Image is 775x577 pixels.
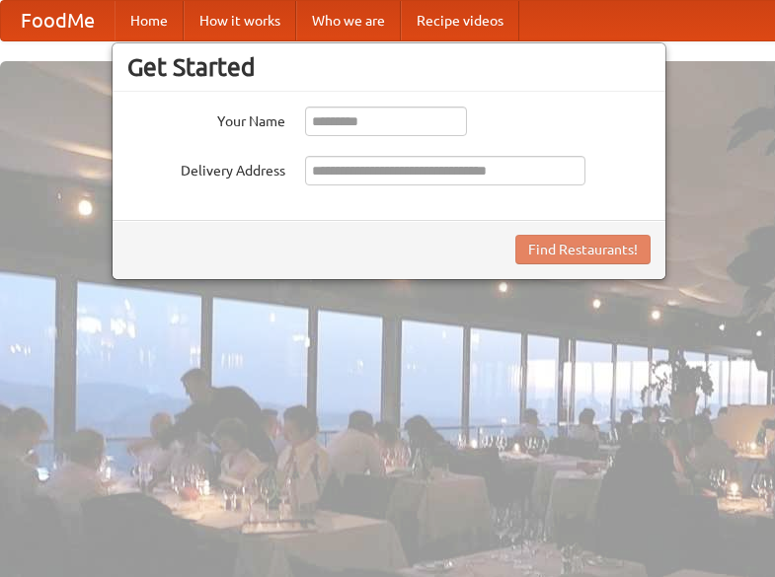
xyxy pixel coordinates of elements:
[296,1,401,40] a: Who we are
[401,1,519,40] a: Recipe videos
[127,107,285,131] label: Your Name
[515,235,651,264] button: Find Restaurants!
[127,52,651,82] h3: Get Started
[127,156,285,180] label: Delivery Address
[1,1,115,40] a: FoodMe
[115,1,184,40] a: Home
[184,1,296,40] a: How it works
